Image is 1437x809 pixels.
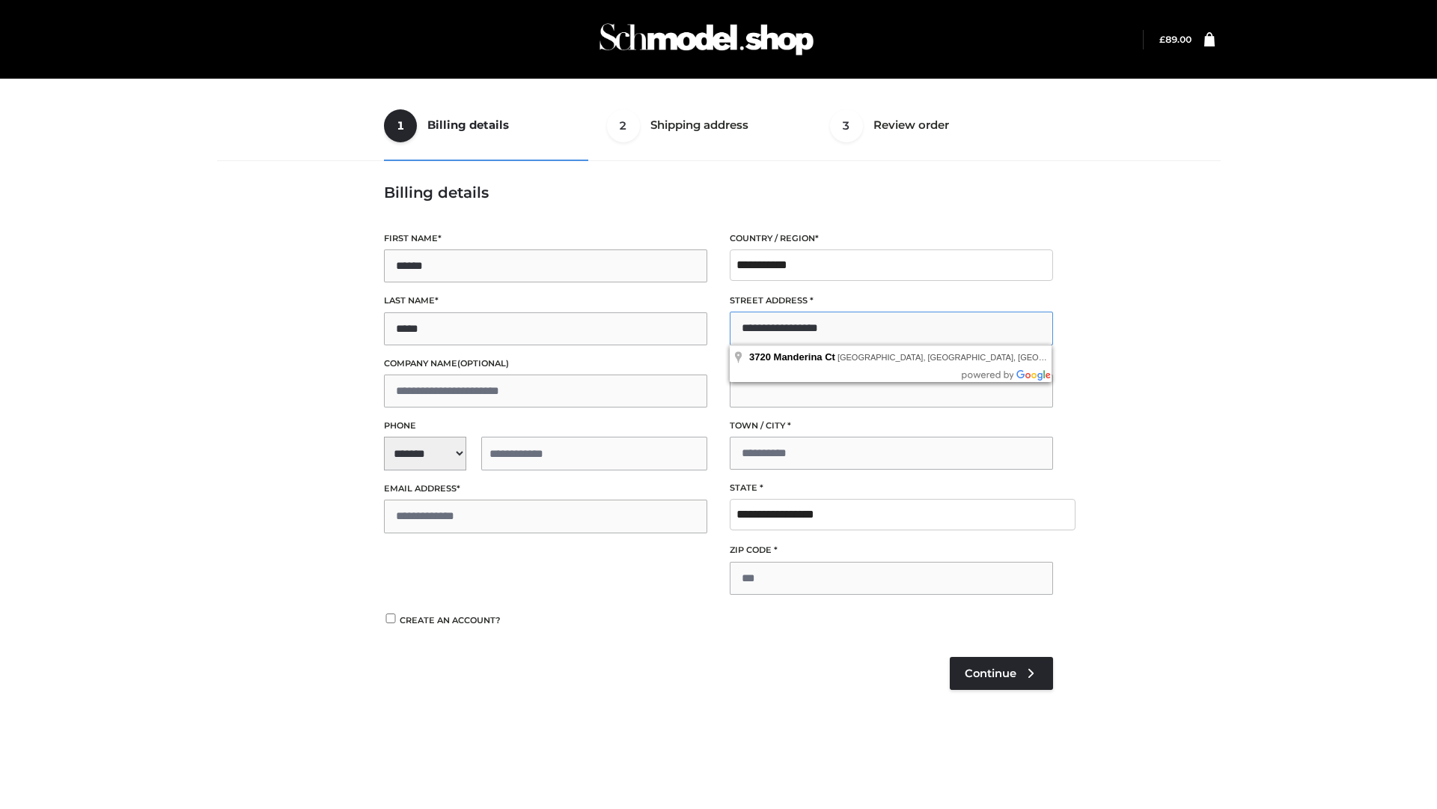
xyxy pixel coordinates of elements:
label: Company name [384,357,707,371]
label: State [730,481,1053,495]
label: Town / City [730,419,1053,433]
span: (optional) [457,358,509,369]
label: Street address [730,294,1053,308]
label: Phone [384,419,707,433]
label: Last name [384,294,707,308]
a: Continue [950,657,1053,690]
label: Email address [384,482,707,496]
span: 3720 [749,351,771,363]
label: Country / Region [730,231,1053,246]
a: £89.00 [1159,34,1192,45]
span: £ [1159,34,1165,45]
bdi: 89.00 [1159,34,1192,45]
span: Create an account? [400,615,501,625]
span: Continue [965,667,1016,680]
input: Create an account? [384,613,397,623]
label: ZIP Code [730,543,1053,557]
label: First name [384,231,707,246]
span: Manderina Ct [774,351,835,363]
img: Schmodel Admin 964 [594,10,819,69]
span: [GEOGRAPHIC_DATA], [GEOGRAPHIC_DATA], [GEOGRAPHIC_DATA] [838,353,1104,362]
h3: Billing details [384,184,1053,202]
